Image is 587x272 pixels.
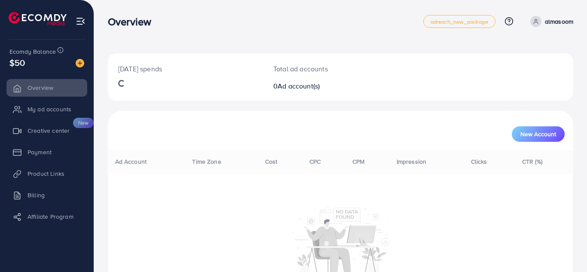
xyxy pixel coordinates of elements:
[520,131,556,137] span: New Account
[9,56,25,69] span: $50
[431,19,488,24] span: adreach_new_package
[76,16,86,26] img: menu
[9,47,56,56] span: Ecomdy Balance
[108,15,158,28] h3: Overview
[527,16,573,27] a: almasoom
[273,64,369,74] p: Total ad accounts
[118,64,253,74] p: [DATE] spends
[76,59,84,67] img: image
[9,12,67,25] img: logo
[278,81,320,91] span: Ad account(s)
[273,82,369,90] h2: 0
[545,16,573,27] p: almasoom
[423,15,495,28] a: adreach_new_package
[512,126,565,142] button: New Account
